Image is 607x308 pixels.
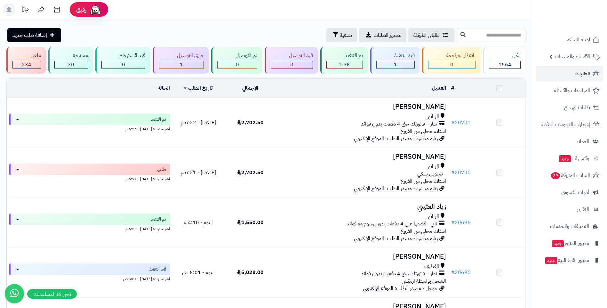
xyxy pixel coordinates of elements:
[279,103,446,110] h3: [PERSON_NAME]
[555,52,590,61] span: الأقسام والمنتجات
[157,166,166,173] span: ملغي
[279,153,446,160] h3: [PERSON_NAME]
[236,61,239,69] span: 0
[550,222,589,231] span: التطبيقات والخدمات
[326,52,363,59] div: تم التنفيذ
[340,31,352,39] span: تصفية
[279,203,446,210] h3: زياد العتيبي
[536,100,603,115] a: طلبات الإرجاع
[564,103,590,112] span: طلبات الإرجاع
[536,117,603,132] a: إشعارات التحويلات البنكية
[12,52,41,59] div: ملغي
[551,172,560,179] span: 29
[237,169,264,176] span: 2,702.50
[149,266,166,272] span: قيد التنفيذ
[552,240,564,247] span: جديد
[9,175,170,182] div: اخر تحديث: [DATE] - 6:21 م
[559,155,571,162] span: جديد
[151,47,210,74] a: جاري التوصيل 1
[536,185,603,200] a: أدوات التسويق
[159,61,204,69] div: 1
[122,61,125,69] span: 0
[361,270,437,278] span: تمارا - فاتورتك حتى 4 دفعات بدون فوائد
[432,84,446,92] a: العميل
[536,151,603,166] a: وآتس آبجديد
[47,47,94,74] a: مسترجع 30
[374,31,401,39] span: تصدير الطلبات
[159,52,204,59] div: جاري التوصيل
[354,135,438,142] span: زيارة مباشرة - مصدر الطلب: الموقع الإلكتروني
[184,219,213,226] span: اليوم - 4:10 م
[17,3,33,18] a: تحديثات المنصة
[158,84,170,92] a: الحالة
[237,119,264,126] span: 2,702.50
[426,213,439,220] span: الرياض
[545,256,589,265] span: تطبيق نقاط البيع
[450,61,453,69] span: 0
[575,69,590,78] span: الطلبات
[428,52,475,59] div: بانتظار المراجعة
[577,205,589,214] span: التقارير
[237,219,264,226] span: 1,550.00
[421,47,482,74] a: بانتظار المراجعة 0
[394,61,397,69] span: 1
[339,61,350,69] span: 1.3K
[101,52,146,59] div: قيد الاسترجاع
[9,275,170,282] div: اخر تحديث: [DATE] - 5:01 ص
[536,32,603,47] a: لوحة التحكم
[5,47,47,74] a: ملغي 234
[94,47,152,74] a: قيد الاسترجاع 0
[402,277,446,285] span: الشحن بواسطة ارمكس
[13,61,41,69] div: 234
[545,257,557,264] span: جديد
[217,52,257,59] div: تم التوصيل
[499,61,511,69] span: 1564
[451,269,455,276] span: #
[271,61,313,69] div: 0
[426,163,439,170] span: الرياض
[54,52,88,59] div: مسترجع
[451,169,455,176] span: #
[369,47,421,74] a: قيد التنفيذ 1
[354,185,438,192] span: زيارة مباشرة - مصدر الطلب: الموقع الإلكتروني
[413,31,440,39] span: طلباتي المُوكلة
[558,154,589,163] span: وآتس آب
[424,263,439,270] span: القطيف
[451,84,454,92] a: #
[536,253,603,268] a: تطبيق نقاط البيعجديد
[180,61,183,69] span: 1
[408,28,454,42] a: طلباتي المُوكلة
[7,28,61,42] a: إضافة طلب جديد
[181,119,216,126] span: [DATE] - 6:22 م
[9,125,170,132] div: اخر تحديث: [DATE] - 6:34 م
[237,269,264,276] span: 5,028.00
[417,170,443,178] span: تـحـويـل بـنـكـي
[401,127,446,135] span: استلام محلي من الفروع
[489,52,521,59] div: الكل
[550,171,590,180] span: السلات المتروكة
[577,137,589,146] span: العملاء
[536,168,603,183] a: السلات المتروكة29
[451,119,455,126] span: #
[551,239,589,248] span: تطبيق المتجر
[536,236,603,251] a: تطبيق المتجرجديد
[354,235,438,242] span: زيارة مباشرة - مصدر الطلب: الموقع الإلكتروني
[68,61,74,69] span: 30
[184,84,213,92] a: تاريخ الطلب
[554,86,590,95] span: المراجعات والأسئلة
[361,120,437,128] span: تمارا - فاتورتك حتى 4 دفعات بدون فوائد
[363,285,438,292] span: جوجل - مصدر الطلب: الموقع الإلكتروني
[401,177,446,185] span: استلام محلي من الفروع
[151,116,166,123] span: تم التنفيذ
[290,61,293,69] span: 0
[451,269,471,276] a: #20690
[218,61,257,69] div: 0
[451,169,471,176] a: #20700
[359,28,406,42] a: تصدير الطلبات
[22,61,31,69] span: 234
[541,120,590,129] span: إشعارات التحويلات البنكية
[561,188,589,197] span: أدوات التسويق
[181,169,216,176] span: [DATE] - 6:21 م
[536,134,603,149] a: العملاء
[76,6,86,13] span: رفيق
